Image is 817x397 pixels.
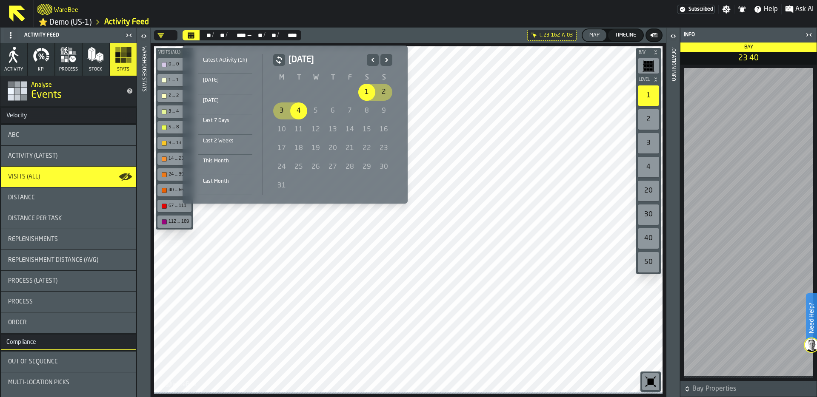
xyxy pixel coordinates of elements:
div: 7 [341,102,358,119]
div: Tuesday 11 March 2025 [290,121,307,138]
div: 21 [341,140,358,157]
div: 4 [290,102,307,119]
div: Saturday 29 March 2025 [358,159,375,176]
div: 3 [273,102,290,119]
th: S [375,73,392,83]
th: M [273,73,290,83]
div: 23 [375,140,392,157]
div: Monday 3 March 2025 selected [273,102,290,119]
div: Thursday 6 March 2025 [324,102,341,119]
button: Previous [367,54,379,66]
div: Thursday 13 March 2025 [324,121,341,138]
div: 19 [307,140,324,157]
div: [DATE] [198,96,252,105]
div: 25 [290,159,307,176]
div: 22 [358,140,375,157]
div: 14 [341,121,358,138]
div: 8 [358,102,375,119]
div: Last 7 Days [198,116,252,125]
div: Sunday 9 March 2025 [375,102,392,119]
div: Saturday 8 March 2025 [358,102,375,119]
div: Thursday 27 March 2025 [324,159,341,176]
h2: [DATE] [289,54,363,66]
div: Wednesday 12 March 2025 [307,121,324,138]
div: Friday 21 March 2025 [341,140,358,157]
div: Monday 17 March 2025 [273,140,290,157]
div: Sunday 2 March 2025 selected [375,84,392,101]
div: Friday 7 March 2025 [341,102,358,119]
div: 13 [324,121,341,138]
div: 2 [375,84,392,101]
div: 20 [324,140,341,157]
div: Last 2 Weeks [198,136,252,146]
div: [DATE] [198,76,252,85]
div: Selected Range: Saturday 1 March to Tuesday 4 March 2025, Tuesday 4 March 2025 selected, Last ava... [290,102,307,119]
div: 24 [273,159,290,176]
th: S [358,73,375,83]
div: Wednesday 5 March 2025 [307,102,324,119]
div: 11 [290,121,307,138]
div: Sunday 30 March 2025 [375,159,392,176]
th: W [307,73,324,83]
div: Monday 24 March 2025 [273,159,290,176]
div: March 2025 [273,54,392,195]
div: Thursday 20 March 2025 [324,140,341,157]
div: 26 [307,159,324,176]
div: 27 [324,159,341,176]
div: 12 [307,121,324,138]
th: T [290,73,307,83]
table: March 2025 [273,73,392,195]
div: 30 [375,159,392,176]
div: 5 [307,102,324,119]
th: F [341,73,358,83]
button: button- [273,54,285,66]
div: Saturday 22 March 2025 [358,140,375,157]
div: 10 [273,121,290,138]
div: Sunday 23 March 2025 [375,140,392,157]
div: 17 [273,140,290,157]
div: 16 [375,121,392,138]
th: T [324,73,341,83]
div: Tuesday 18 March 2025 [290,140,307,157]
div: Monday 31 March 2025 [273,177,290,194]
div: Last Month [198,177,252,186]
div: 18 [290,140,307,157]
div: Select date range Select date range [189,52,401,197]
div: 28 [341,159,358,176]
div: Wednesday 19 March 2025 [307,140,324,157]
div: 31 [273,177,290,194]
div: 9 [375,102,392,119]
div: Tuesday 25 March 2025 [290,159,307,176]
div: 29 [358,159,375,176]
div: Friday 28 March 2025 [341,159,358,176]
div: Friday 14 March 2025 [341,121,358,138]
div: Latest Activity (1h) [198,56,252,65]
div: 1 [358,84,375,101]
div: 15 [358,121,375,138]
div: Sunday 16 March 2025 [375,121,392,138]
button: Next [380,54,392,66]
div: 6 [324,102,341,119]
div: This Month [198,156,252,166]
div: Saturday 15 March 2025 [358,121,375,138]
label: Need Help? [807,294,816,342]
div: Monday 10 March 2025 [273,121,290,138]
div: Wednesday 26 March 2025 [307,159,324,176]
div: Selected Range: Saturday 1 March to Tuesday 4 March 2025, Saturday 1 March 2025 selected [358,84,375,101]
